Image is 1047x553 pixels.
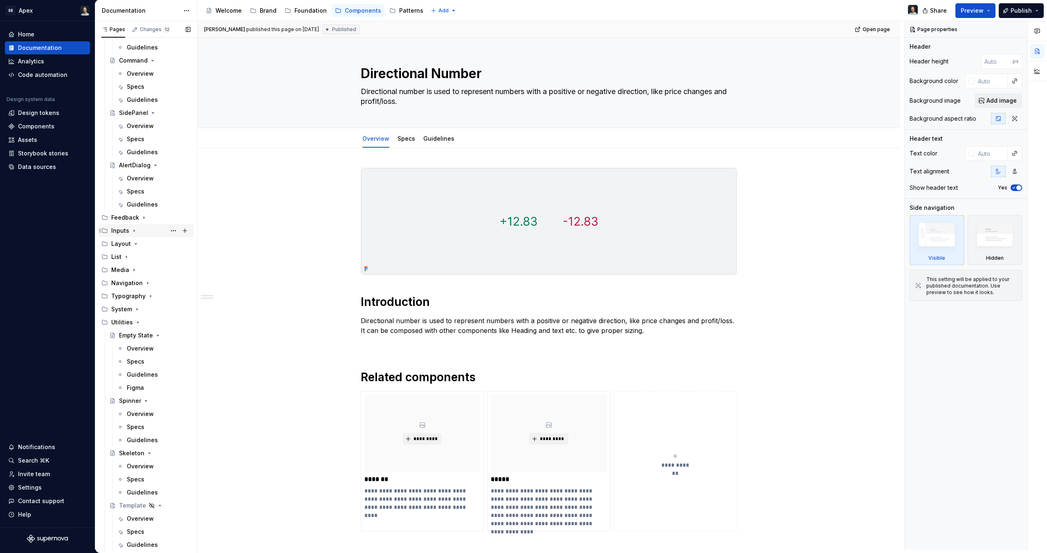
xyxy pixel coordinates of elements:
a: Specs [398,135,415,142]
img: de83ce79-1b6b-41fb-87fe-bea8cc300451.png [361,168,737,274]
div: Overview [127,344,154,353]
div: Side navigation [910,204,955,212]
span: 12 [163,26,171,33]
div: Settings [18,483,42,492]
div: Skeleton [119,449,144,457]
h1: Introduction [361,294,737,309]
button: Add image [975,93,1022,108]
div: Overview [127,462,154,470]
div: Visible [910,215,964,265]
a: Assets [5,133,90,146]
div: Guidelines [127,371,158,379]
div: Design tokens [18,109,59,117]
div: Patterns [399,7,423,15]
div: SB [6,6,16,16]
div: Guidelines [127,436,158,444]
div: Guidelines [127,541,158,549]
div: Overview [127,410,154,418]
div: Overview [359,130,393,147]
input: Auto [981,54,1013,69]
button: SBApexNiklas Quitzau [2,2,93,19]
div: SidePanel [119,109,148,117]
a: Overview [114,119,194,133]
a: Specs [114,420,194,434]
div: Background color [910,77,958,85]
div: Guidelines [127,43,158,52]
div: Utilities [98,316,194,329]
a: Specs [114,133,194,146]
a: Guidelines [114,538,194,551]
div: Template [119,501,146,510]
div: Components [18,122,54,130]
div: Guidelines [127,200,158,209]
div: Typography [98,290,194,303]
div: Visible [928,255,945,261]
a: Guidelines [114,146,194,159]
div: Text alignment [910,167,949,175]
a: Code automation [5,68,90,81]
div: AlertDialog [119,161,151,169]
div: Hidden [968,215,1022,265]
button: Share [918,3,952,18]
a: Figma [114,381,194,394]
div: Header text [910,135,943,143]
div: Invite team [18,470,50,478]
a: Guidelines [114,434,194,447]
a: Specs [114,473,194,486]
div: List [98,250,194,263]
div: Design system data [7,96,55,103]
div: Navigation [111,279,143,287]
button: Notifications [5,441,90,454]
svg: Supernova Logo [27,535,68,543]
div: Media [111,266,129,274]
span: Open page [863,26,890,33]
div: Overview [127,515,154,523]
div: Layout [98,237,194,250]
div: Page tree [202,2,427,19]
div: Pages [101,26,125,33]
a: Skeleton [106,447,194,460]
div: Background image [910,97,961,105]
div: Specs [127,423,144,431]
a: Overview [114,172,194,185]
a: Spinner [106,394,194,407]
div: Components [345,7,381,15]
div: Overview [127,174,154,182]
div: Specs [127,528,144,536]
div: Contact support [18,497,64,505]
a: Specs [114,185,194,198]
a: Components [5,120,90,133]
a: Documentation [5,41,90,54]
div: Typography [111,292,146,300]
button: Publish [999,3,1044,18]
div: System [111,305,132,313]
label: Yes [998,184,1007,191]
a: Guidelines [114,198,194,211]
div: This setting will be applied to your published documentation. Use preview to see how it looks. [926,276,1017,296]
div: Notifications [18,443,55,451]
div: Apex [19,7,33,15]
a: Specs [114,355,194,368]
span: Publish [1011,7,1032,15]
a: Specs [114,525,194,538]
div: Specs [127,83,144,91]
div: Help [18,510,31,519]
div: Utilities [111,318,133,326]
div: Guidelines [127,488,158,497]
a: Invite team [5,468,90,481]
a: Home [5,28,90,41]
a: Overview [114,67,194,80]
img: Niklas Quitzau [908,5,918,15]
div: Code automation [18,71,67,79]
div: Hidden [986,255,1004,261]
span: Add image [986,97,1017,105]
div: Foundation [294,7,327,15]
a: Guidelines [423,135,454,142]
a: SidePanel [106,106,194,119]
div: Guidelines [420,130,458,147]
div: Text color [910,149,937,157]
button: Add [428,5,459,16]
a: Empty State [106,329,194,342]
div: Spinner [119,397,141,405]
div: Media [98,263,194,276]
